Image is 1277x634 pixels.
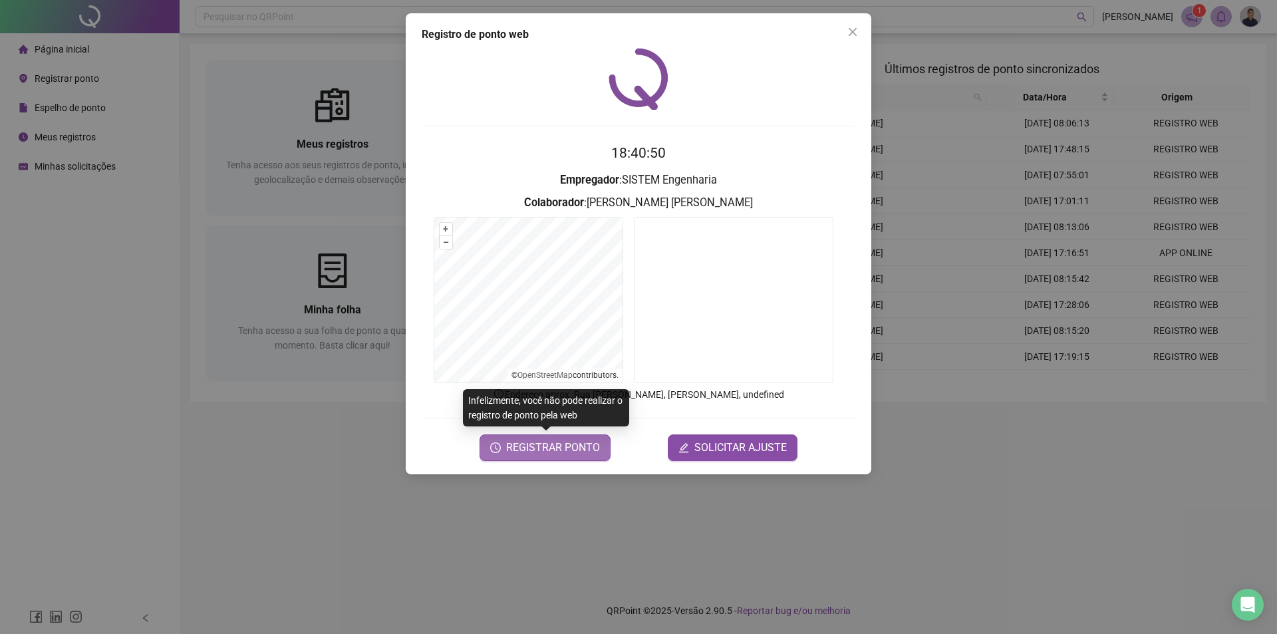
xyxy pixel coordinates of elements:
[480,434,611,461] button: REGISTRAR PONTO
[847,27,858,37] span: close
[440,223,452,236] button: +
[694,440,787,456] span: SOLICITAR AJUSTE
[1232,589,1264,621] div: Open Intercom Messenger
[422,27,855,43] div: Registro de ponto web
[422,172,855,189] h3: : SISTEM Engenharia
[524,196,584,209] strong: Colaborador
[440,236,452,249] button: –
[517,371,573,380] a: OpenStreetMap
[463,389,629,426] div: Infelizmente, você não pode realizar o registro de ponto pela web
[560,174,619,186] strong: Empregador
[611,145,666,161] time: 18:40:50
[422,387,855,402] p: Endereço aprox. : Rua [PERSON_NAME], [PERSON_NAME], undefined
[493,388,505,400] span: info-circle
[678,442,689,453] span: edit
[842,21,863,43] button: Close
[609,48,668,110] img: QRPoint
[511,371,619,380] li: © contributors.
[668,434,797,461] button: editSOLICITAR AJUSTE
[490,442,501,453] span: clock-circle
[506,440,600,456] span: REGISTRAR PONTO
[422,194,855,212] h3: : [PERSON_NAME] [PERSON_NAME]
